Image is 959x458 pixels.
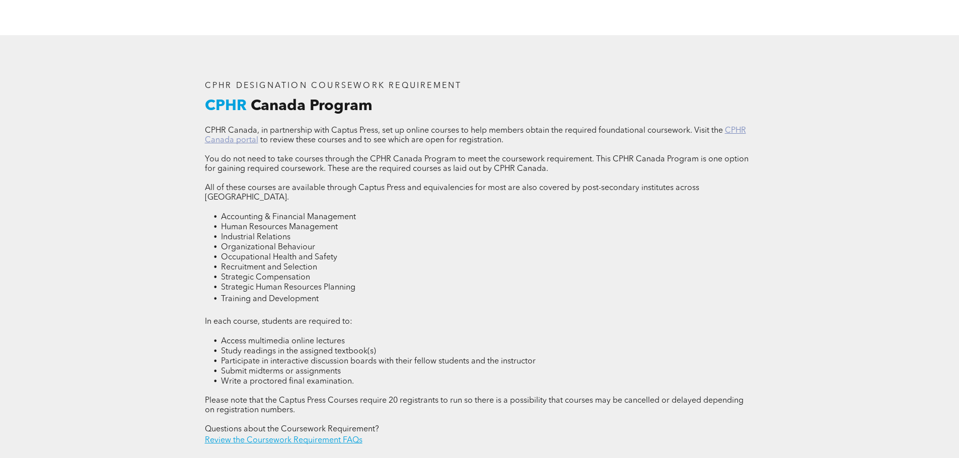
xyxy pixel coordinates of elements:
span: Participate in interactive discussion boards with their fellow students and the instructor [221,357,536,365]
span: In each course, students are required to: [205,318,352,326]
span: Occupational Health and Safety [221,253,337,261]
span: to review these courses and to see which are open for registration. [260,136,503,144]
span: Organizational Behaviour [221,243,315,251]
span: Write a proctored final examination. [221,378,354,386]
span: Industrial Relations [221,233,290,241]
span: Submit midterms or assignments [221,368,341,376]
a: Review the Coursework Requirement FAQs [205,436,362,444]
span: Accounting & Financial Management [221,213,356,221]
span: CPHR Canada, in partnership with Captus Press, set up online courses to help members obtain the r... [205,127,723,135]
span: Recruitment and Selection [221,263,317,271]
span: Study readings in the assigned textbook(s) [221,347,376,355]
span: Canada Program [251,99,373,114]
span: CPHR [205,99,247,114]
span: Training and Development [221,295,319,303]
span: Strategic Human Resources Planning [221,284,355,292]
span: Human Resources Management [221,223,338,231]
span: All of these courses are available through Captus Press and equivalencies for most are also cover... [205,184,699,202]
span: Please note that the Captus Press Courses require 20 registrants to run so there is a possibility... [205,397,744,414]
span: You do not need to take courses through the CPHR Canada Program to meet the coursework requiremen... [205,155,749,173]
span: CPHR DESIGNATION COURSEWORK REQUIREMENT [205,82,462,90]
span: Strategic Compensation [221,273,310,282]
span: Access multimedia online lectures [221,337,345,345]
span: Questions about the Coursework Requirement? [205,425,379,433]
